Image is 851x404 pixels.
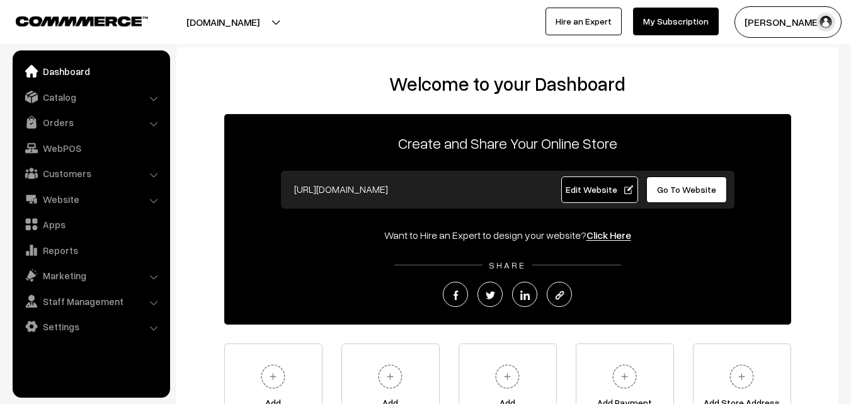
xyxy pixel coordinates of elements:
button: [PERSON_NAME] [734,6,842,38]
a: Edit Website [561,176,638,203]
h2: Welcome to your Dashboard [189,72,826,95]
a: Reports [16,239,166,262]
a: My Subscription [633,8,719,35]
img: plus.svg [373,359,408,394]
a: Hire an Expert [545,8,622,35]
a: Dashboard [16,60,166,83]
a: Apps [16,213,166,236]
img: user [816,13,835,32]
img: plus.svg [607,359,642,394]
span: SHARE [483,260,532,270]
a: Orders [16,111,166,134]
a: Settings [16,315,166,338]
img: plus.svg [490,359,525,394]
button: [DOMAIN_NAME] [142,6,304,38]
span: Edit Website [566,184,633,195]
img: plus.svg [256,359,290,394]
a: Staff Management [16,290,166,313]
a: Marketing [16,264,166,287]
img: plus.svg [724,359,759,394]
a: Customers [16,162,166,185]
span: Go To Website [657,184,716,195]
a: Website [16,188,166,211]
a: Click Here [586,229,631,241]
div: Want to Hire an Expert to design your website? [224,228,791,243]
a: WebPOS [16,137,166,159]
a: Go To Website [646,176,728,203]
img: COMMMERCE [16,16,148,26]
a: COMMMERCE [16,13,126,28]
p: Create and Share Your Online Store [224,132,791,154]
a: Catalog [16,86,166,108]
